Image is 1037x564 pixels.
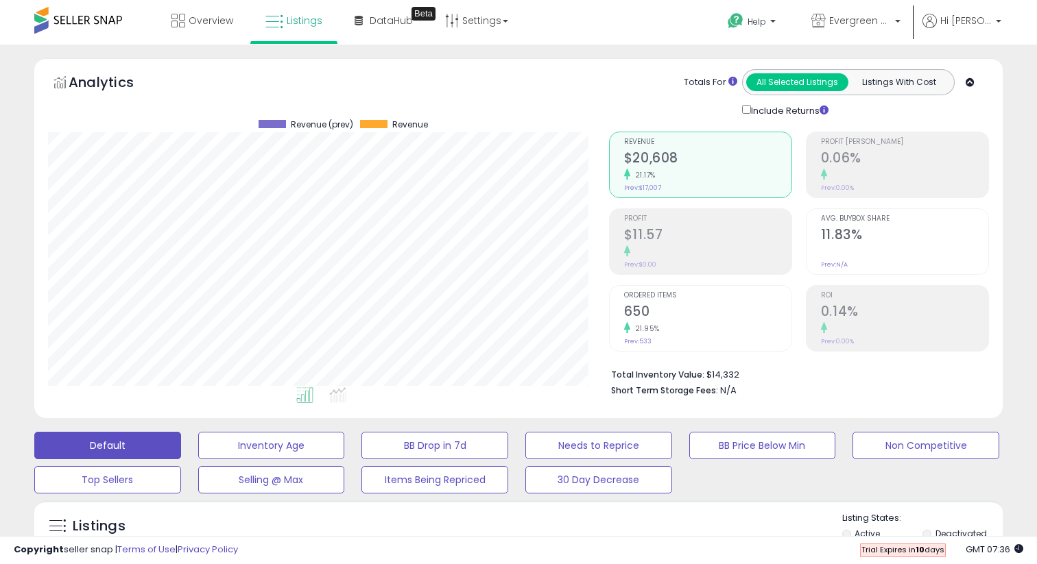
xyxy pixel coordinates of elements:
span: Profit [624,215,791,223]
span: Ordered Items [624,292,791,299]
h2: 0.06% [821,150,988,169]
button: 30 Day Decrease [525,466,672,493]
span: Profit [PERSON_NAME] [821,138,988,146]
span: Evergreen Titans [829,14,891,27]
button: All Selected Listings [746,73,848,91]
button: Top Sellers [34,466,181,493]
small: Prev: N/A [821,260,848,269]
button: Non Competitive [853,432,999,459]
button: Default [34,432,181,459]
span: Revenue [624,138,791,146]
div: Include Returns [732,102,845,118]
span: Overview [189,14,233,27]
small: Prev: $0.00 [624,260,656,269]
li: $14,332 [611,365,979,382]
h2: 11.83% [821,227,988,245]
b: 10 [916,544,925,555]
small: Prev: 0.00% [821,337,854,345]
button: Selling @ Max [198,466,345,493]
span: Help [748,16,766,27]
a: Terms of Use [117,543,176,556]
small: Prev: 0.00% [821,184,854,192]
span: Revenue (prev) [291,120,353,130]
i: Get Help [727,12,744,29]
div: seller snap | | [14,543,238,556]
h5: Analytics [69,73,160,95]
strong: Copyright [14,543,64,556]
h2: $11.57 [624,227,791,245]
span: Avg. Buybox Share [821,215,988,223]
button: BB Drop in 7d [361,432,508,459]
button: Items Being Repriced [361,466,508,493]
button: Inventory Age [198,432,345,459]
span: Hi [PERSON_NAME] [940,14,992,27]
b: Short Term Storage Fees: [611,384,718,396]
a: Privacy Policy [178,543,238,556]
span: DataHub [370,14,413,27]
b: Total Inventory Value: [611,369,704,380]
button: Needs to Reprice [525,432,672,459]
h5: Listings [73,517,126,536]
a: Hi [PERSON_NAME] [922,14,1001,45]
span: Revenue [392,120,428,130]
p: Listing States: [842,512,1003,525]
h2: 650 [624,304,791,322]
span: Trial Expires in days [861,544,944,555]
h2: 0.14% [821,304,988,322]
span: ROI [821,292,988,299]
span: Listings [287,14,322,27]
small: Prev: 533 [624,337,652,345]
div: Totals For [684,76,737,89]
button: Listings With Cost [848,73,950,91]
div: Tooltip anchor [412,7,436,21]
a: Help [717,2,789,45]
h2: $20,608 [624,150,791,169]
span: N/A [720,384,737,397]
span: 2025-08-14 07:36 GMT [966,543,1023,556]
small: Prev: $17,007 [624,184,661,192]
button: BB Price Below Min [689,432,836,459]
small: 21.17% [630,170,656,180]
small: 21.95% [630,323,660,334]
